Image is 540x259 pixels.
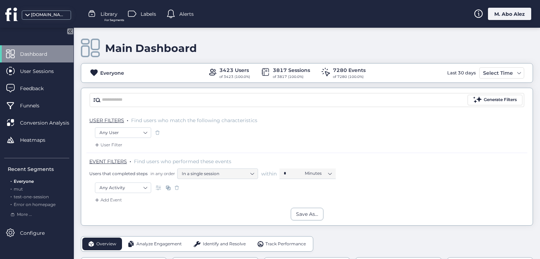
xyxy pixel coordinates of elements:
[14,194,49,199] span: test-one-session
[94,141,122,148] div: User Filter
[131,117,257,124] span: Find users who match the following characteristics
[136,241,182,247] span: Analyze Engagement
[11,200,12,207] span: .
[134,158,231,165] span: Find users who performed these events
[273,66,310,74] div: 3817 Sessions
[94,197,122,204] div: Add Event
[488,8,531,20] div: M. Abo Alez
[99,182,147,193] nz-select-item: Any Activity
[484,97,517,103] div: Generate Filters
[130,157,131,164] span: .
[481,69,515,77] div: Select Time
[203,241,246,247] span: Identify and Resolve
[89,171,148,177] span: Users that completed steps
[105,42,197,55] div: Main Dashboard
[333,74,366,80] div: of 7280 (100.0%)
[20,67,64,75] span: User Sessions
[127,116,128,123] span: .
[11,193,12,199] span: .
[305,168,332,179] nz-select-item: Minutes
[99,127,147,138] nz-select-item: Any User
[104,18,124,22] span: For Segments
[11,185,12,192] span: .
[11,177,12,184] span: .
[20,136,56,144] span: Heatmaps
[100,69,124,77] div: Everyone
[273,74,310,80] div: of 3817 (100.0%)
[20,229,55,237] span: Configure
[182,168,253,179] nz-select-item: In a single session
[96,241,116,247] span: Overview
[17,211,32,218] span: More ...
[20,85,54,92] span: Feedback
[219,66,250,74] div: 3423 Users
[333,66,366,74] div: 7280 Events
[445,67,477,79] div: Last 30 days
[20,102,50,109] span: Funnels
[219,74,250,80] div: of 3423 (100.0%)
[179,10,194,18] span: Alerts
[14,202,56,207] span: Error on homepage
[149,171,175,177] span: in any order
[89,117,124,124] span: USER FILTERS
[261,170,277,177] span: within
[101,10,117,18] span: Library
[20,50,58,58] span: Dashboard
[20,119,80,127] span: Conversion Analysis
[14,179,34,184] span: Everyone
[141,10,156,18] span: Labels
[468,95,522,105] button: Generate Filters
[296,210,318,218] div: Save As...
[8,165,69,173] div: Recent Segments
[89,158,127,165] span: EVENT FILTERS
[265,241,306,247] span: Track Performance
[14,186,23,192] span: mut
[31,12,66,18] div: [DOMAIN_NAME]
